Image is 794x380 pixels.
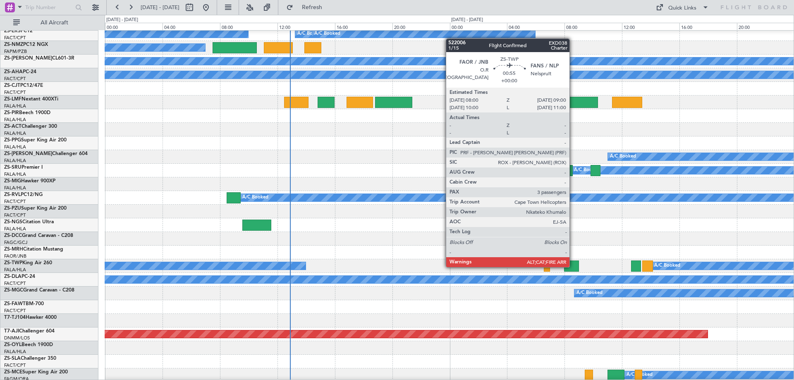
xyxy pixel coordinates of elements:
a: ZS-CJTPC12/47E [4,83,43,88]
a: FACT/CPT [4,308,26,314]
div: 00:00 [450,23,507,30]
div: 08:00 [564,23,622,30]
a: ZS-TWPKing Air 260 [4,261,52,265]
a: ZS-MIGHawker 900XP [4,179,55,184]
a: T7-TJ104Hawker 4000 [4,315,57,320]
a: FALA/HLA [4,103,26,109]
a: ZS-SRUPremier I [4,165,43,170]
span: ZS-PIR [4,110,19,115]
span: ZS-ERS [4,29,21,33]
a: ZS-MRHCitation Mustang [4,247,63,252]
a: FALA/HLA [4,117,26,123]
a: ZS-RVLPC12/NG [4,192,43,197]
div: 12:00 [277,23,335,30]
span: ZS-[PERSON_NAME] [4,56,52,61]
a: FAPM/PZB [4,48,27,55]
span: ZS-PPG [4,138,21,143]
a: ZS-PZUSuper King Air 200 [4,206,67,211]
input: Trip Number [25,1,73,14]
button: Refresh [282,1,332,14]
a: FALA/HLA [4,349,26,355]
a: ZS-DLAPC-24 [4,274,35,279]
span: ZS-MRH [4,247,23,252]
a: ZS-AHAPC-24 [4,69,36,74]
div: A/C Booked [576,287,603,299]
span: ZS-MCE [4,370,22,375]
span: ZS-CJT [4,83,20,88]
span: Refresh [295,5,330,10]
span: ZS-TWP [4,261,22,265]
a: ZS-DCCGrand Caravan - C208 [4,233,73,238]
span: ZS-FAW [4,301,23,306]
a: ZS-FAWTBM-700 [4,301,44,306]
a: ZS-[PERSON_NAME]CL601-3R [4,56,74,61]
div: 16:00 [335,23,392,30]
a: FAGC/GCJ [4,239,27,246]
div: A/C Booked [297,28,323,40]
span: ZS-SLA [4,356,21,361]
div: A/C Booked [610,151,636,163]
span: ZS-LMF [4,97,22,102]
span: ZS-PZU [4,206,21,211]
span: ZS-OYL [4,342,22,347]
div: 04:00 [507,23,564,30]
span: ZS-ACT [4,124,22,129]
a: ZS-PPGSuper King Air 200 [4,138,67,143]
a: FALA/HLA [4,158,26,164]
div: A/C Booked [654,260,680,272]
span: ZS-[PERSON_NAME] [4,151,52,156]
a: ZS-SLAChallenger 350 [4,356,56,361]
span: ZS-MGC [4,288,23,293]
span: ZS-NGS [4,220,22,225]
a: ZS-ERSPC12 [4,29,33,33]
a: FACT/CPT [4,362,26,368]
span: ZS-AHA [4,69,23,74]
a: FALA/HLA [4,226,26,232]
span: ZS-NMZ [4,42,23,47]
div: 12:00 [622,23,679,30]
a: ZS-MCESuper King Air 200 [4,370,68,375]
a: FACT/CPT [4,198,26,205]
span: T7-AJI [4,329,19,334]
div: 08:00 [220,23,277,30]
div: [DATE] - [DATE] [451,17,483,24]
a: ZS-PIRBeech 1900D [4,110,50,115]
a: FALA/HLA [4,171,26,177]
span: ZS-DCC [4,233,22,238]
div: 04:00 [163,23,220,30]
a: DNMM/LOS [4,335,30,341]
a: ZS-NGSCitation Ultra [4,220,54,225]
span: ZS-MIG [4,179,21,184]
div: A/C Booked [314,28,340,40]
span: All Aircraft [22,20,87,26]
a: ZS-MGCGrand Caravan - C208 [4,288,74,293]
a: FACT/CPT [4,35,26,41]
a: FACT/CPT [4,212,26,218]
div: [DATE] - [DATE] [106,17,138,24]
a: FALA/HLA [4,267,26,273]
a: FALA/HLA [4,130,26,136]
a: ZS-LMFNextant 400XTi [4,97,58,102]
a: ZS-ACTChallenger 300 [4,124,57,129]
a: FACT/CPT [4,280,26,287]
button: Quick Links [652,1,713,14]
a: T7-AJIChallenger 604 [4,329,55,334]
div: 20:00 [392,23,450,30]
div: Quick Links [668,4,696,12]
a: FACT/CPT [4,89,26,96]
button: All Aircraft [9,16,90,29]
span: ZS-SRU [4,165,22,170]
div: 00:00 [105,23,163,30]
span: ZS-DLA [4,274,22,279]
a: ZS-[PERSON_NAME]Challenger 604 [4,151,88,156]
div: 16:00 [679,23,737,30]
div: A/C Booked [242,191,268,204]
a: FALA/HLA [4,185,26,191]
a: ZS-NMZPC12 NGX [4,42,48,47]
div: A/C Booked [574,164,600,177]
a: FAOR/JNB [4,253,26,259]
span: T7-TJ104 [4,315,26,320]
a: FALA/HLA [4,144,26,150]
span: [DATE] - [DATE] [141,4,179,11]
span: ZS-RVL [4,192,21,197]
